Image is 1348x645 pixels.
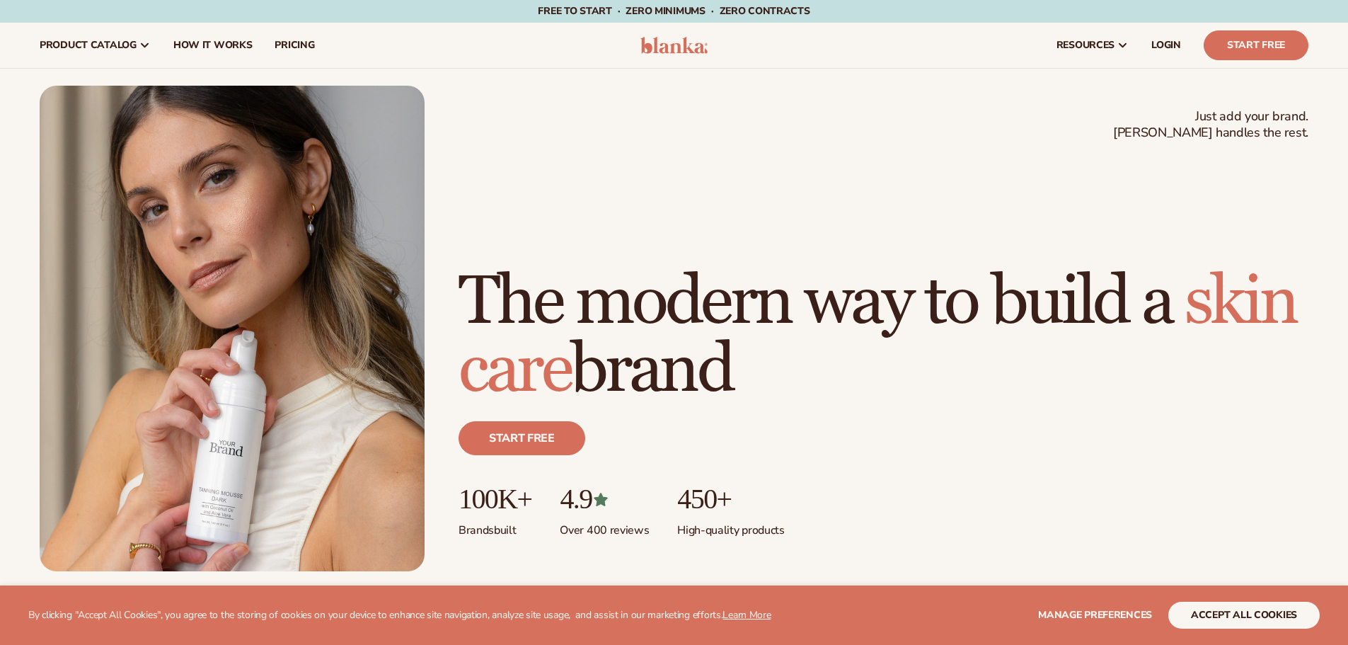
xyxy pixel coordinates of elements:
span: product catalog [40,40,137,51]
a: pricing [263,23,326,68]
img: Female holding tanning mousse. [40,86,425,571]
p: 100K+ [459,484,531,515]
span: How It Works [173,40,253,51]
p: Brands built [459,515,531,538]
a: resources [1045,23,1140,68]
p: High-quality products [677,515,784,538]
span: LOGIN [1151,40,1181,51]
p: By clicking "Accept All Cookies", you agree to the storing of cookies on your device to enhance s... [28,610,771,622]
span: skin care [459,261,1296,411]
button: accept all cookies [1168,602,1320,629]
a: LOGIN [1140,23,1192,68]
span: pricing [275,40,314,51]
a: Start Free [1204,30,1308,60]
button: Manage preferences [1038,602,1152,629]
span: Just add your brand. [PERSON_NAME] handles the rest. [1113,108,1308,142]
img: logo [640,37,708,54]
h1: The modern way to build a brand [459,268,1308,404]
a: Learn More [722,608,771,622]
a: product catalog [28,23,162,68]
span: Manage preferences [1038,608,1152,622]
p: 450+ [677,484,784,515]
p: Over 400 reviews [560,515,649,538]
span: resources [1056,40,1114,51]
a: Start free [459,421,585,455]
p: 4.9 [560,484,649,515]
a: How It Works [162,23,264,68]
span: Free to start · ZERO minimums · ZERO contracts [538,4,810,18]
